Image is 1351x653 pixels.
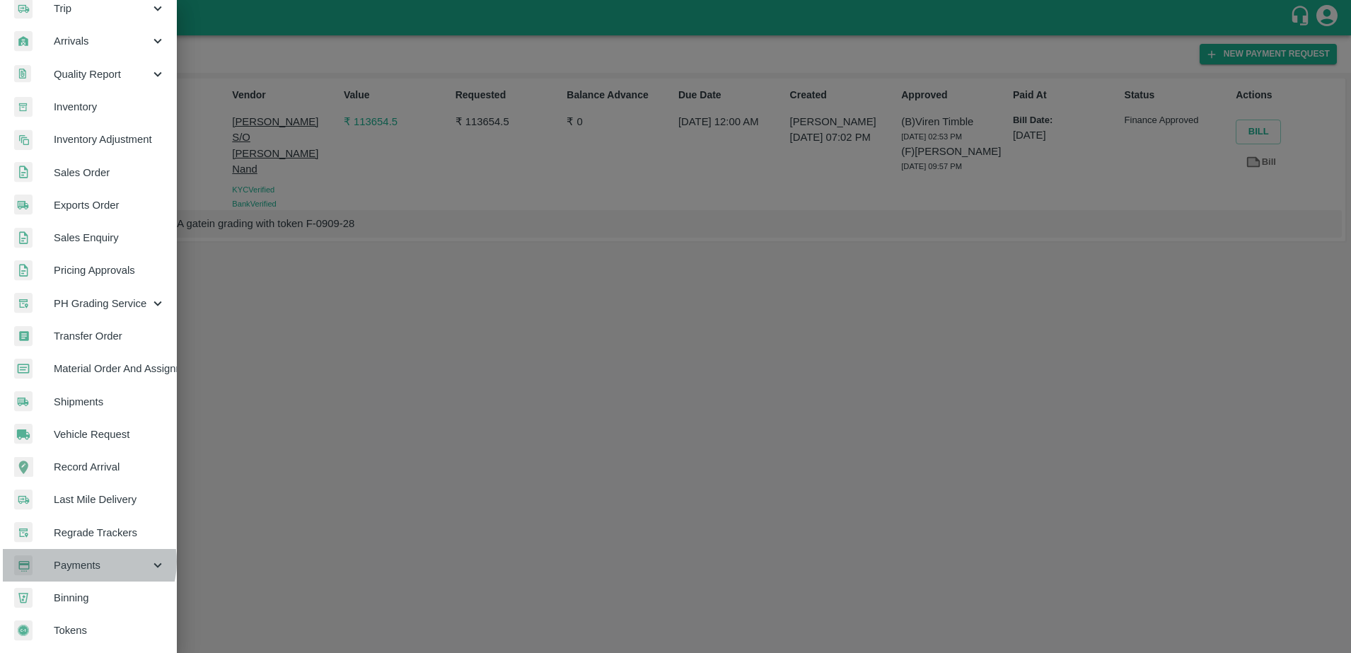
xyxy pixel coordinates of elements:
img: vehicle [14,424,33,444]
span: Quality Report [54,67,150,82]
span: Inventory Adjustment [54,132,166,147]
span: Material Order And Assignment [54,361,166,376]
img: whTransfer [14,326,33,347]
span: Sales Order [54,165,166,180]
span: Arrivals [54,33,150,49]
span: Shipments [54,394,166,410]
img: sales [14,260,33,281]
img: centralMaterial [14,359,33,379]
span: Regrade Trackers [54,525,166,541]
span: Binning [54,590,166,606]
span: Trip [54,1,150,16]
img: qualityReport [14,65,31,83]
img: sales [14,228,33,248]
span: Transfer Order [54,328,166,344]
img: shipments [14,391,33,412]
img: sales [14,162,33,183]
img: bin [14,588,33,608]
span: Record Arrival [54,459,166,475]
img: whArrival [14,31,33,52]
img: recordArrival [14,457,33,477]
img: shipments [14,195,33,215]
img: payment [14,555,33,576]
img: inventory [14,129,33,150]
span: Vehicle Request [54,427,166,442]
span: Sales Enquiry [54,230,166,245]
img: delivery [14,490,33,510]
span: Inventory [54,99,166,115]
img: whTracker [14,293,33,313]
span: PH Grading Service [54,296,150,311]
img: tokens [14,620,33,641]
span: Exports Order [54,197,166,213]
img: whInventory [14,97,33,117]
span: Pricing Approvals [54,262,166,278]
span: Tokens [54,623,166,638]
span: Last Mile Delivery [54,492,166,507]
img: whTracker [14,522,33,543]
span: Payments [54,557,150,573]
